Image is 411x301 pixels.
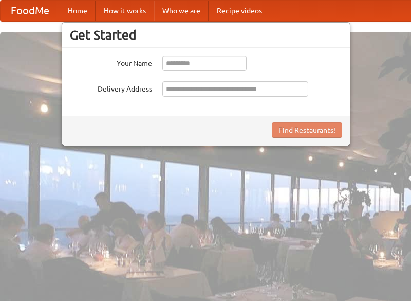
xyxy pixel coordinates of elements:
a: Recipe videos [209,1,270,21]
a: FoodMe [1,1,60,21]
h3: Get Started [70,27,342,43]
label: Your Name [70,56,152,68]
a: Who we are [154,1,209,21]
label: Delivery Address [70,81,152,94]
a: Home [60,1,96,21]
a: How it works [96,1,154,21]
button: Find Restaurants! [272,122,342,138]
